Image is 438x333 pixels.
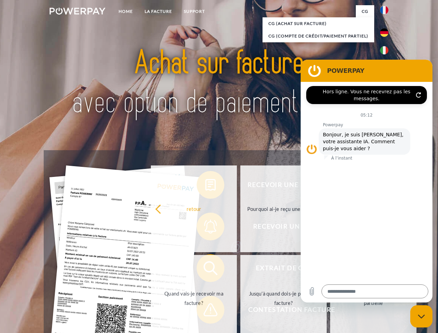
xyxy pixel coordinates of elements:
[380,46,388,54] img: it
[263,30,374,42] a: CG (Compte de crédit/paiement partiel)
[301,60,432,302] iframe: Fenêtre de messagerie
[113,5,139,18] a: Home
[244,289,323,308] div: Jusqu'à quand dois-je payer ma facture?
[410,305,432,327] iframe: Bouton de lancement de la fenêtre de messagerie, conversation en cours
[50,8,105,15] img: logo-powerpay-white.svg
[380,6,388,14] img: fr
[178,5,211,18] a: Support
[380,28,388,37] img: de
[155,289,233,308] div: Quand vais-je recevoir ma facture?
[139,5,178,18] a: LA FACTURE
[263,17,374,30] a: CG (achat sur facture)
[244,204,323,213] div: Pourquoi ai-je reçu une facture?
[356,5,374,18] a: CG
[66,33,372,133] img: title-powerpay_fr.svg
[155,204,233,213] div: retour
